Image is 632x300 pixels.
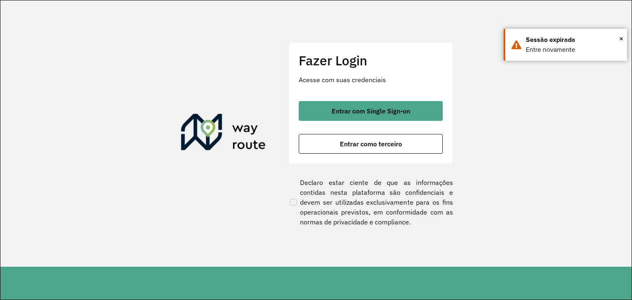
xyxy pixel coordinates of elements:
div: Sessão expirada [526,35,621,45]
label: Declaro estar ciente de que as informações contidas nesta plataforma são confidenciais e devem se... [288,178,453,227]
img: Roteirizador AmbevTech [181,114,266,153]
div: Entre novamente [526,45,621,55]
span: × [619,32,623,45]
button: button [299,134,443,154]
span: Entrar com Single Sign-on [332,108,410,114]
button: Close [619,32,623,45]
span: Entrar como terceiro [340,141,402,147]
button: button [299,101,443,121]
p: Acesse com suas credenciais [299,75,443,85]
h2: Fazer Login [299,53,443,68]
